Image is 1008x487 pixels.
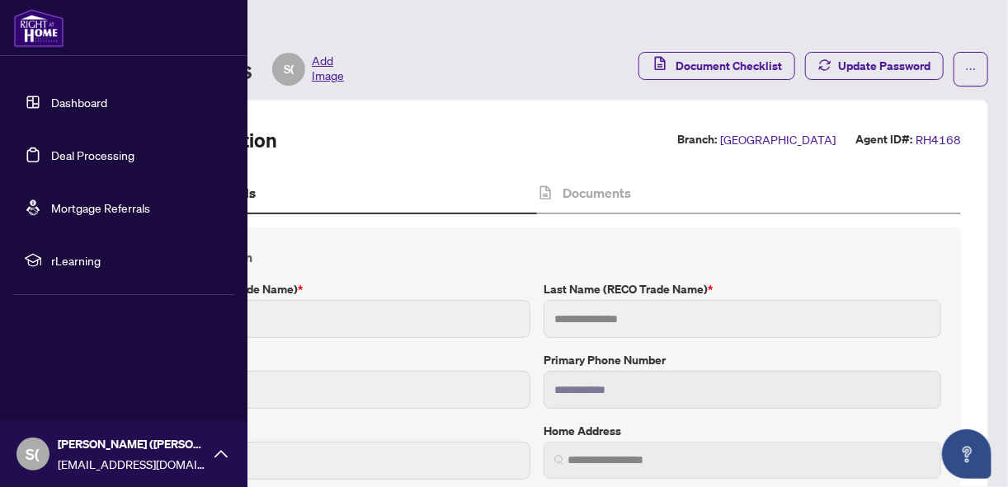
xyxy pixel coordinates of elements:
[51,95,107,110] a: Dashboard
[133,422,530,440] label: E-mail Address
[133,351,530,369] label: Legal Name
[51,200,150,215] a: Mortgage Referrals
[805,52,944,80] button: Update Password
[677,130,717,149] label: Branch:
[676,53,782,79] span: Document Checklist
[942,429,992,479] button: Open asap
[133,247,941,267] h4: Contact Information
[312,53,344,86] span: Add Image
[544,351,941,369] label: Primary Phone Number
[638,52,795,80] button: Document Checklist
[13,8,64,48] img: logo
[58,455,206,473] span: [EMAIL_ADDRESS][DOMAIN_NAME]
[720,130,836,149] span: [GEOGRAPHIC_DATA]
[51,148,134,162] a: Deal Processing
[544,280,941,298] label: Last Name (RECO Trade Name)
[133,280,530,298] label: First Name (RECO Trade Name)
[544,422,941,440] label: Home Address
[855,130,912,149] label: Agent ID#:
[838,53,930,79] span: Update Password
[51,251,223,269] span: rLearning
[58,435,206,453] span: [PERSON_NAME] ([PERSON_NAME]) [PERSON_NAME]
[26,443,40,466] span: S(
[563,183,631,203] h4: Documents
[916,130,961,149] span: RH4168
[284,60,294,78] span: S(
[554,455,564,465] img: search_icon
[965,63,977,75] span: ellipsis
